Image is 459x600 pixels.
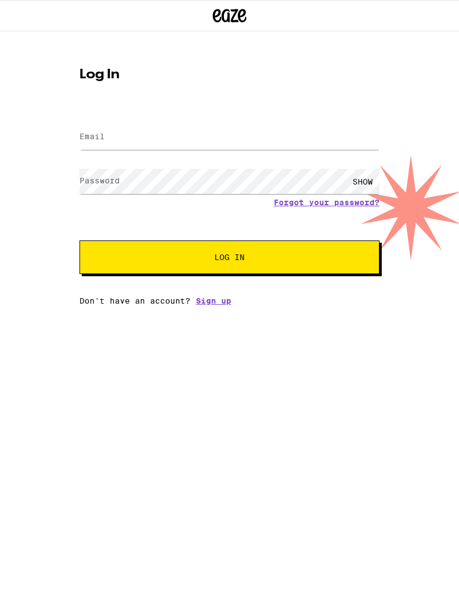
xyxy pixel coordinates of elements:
div: Don't have an account? [79,296,380,305]
h1: Log In [79,68,380,82]
label: Password [79,176,120,185]
span: Log In [214,253,245,261]
a: Sign up [196,296,231,305]
button: Log In [79,240,380,274]
div: SHOW [346,169,380,194]
input: Email [79,125,380,150]
a: Forgot your password? [274,198,380,207]
label: Email [79,132,105,141]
